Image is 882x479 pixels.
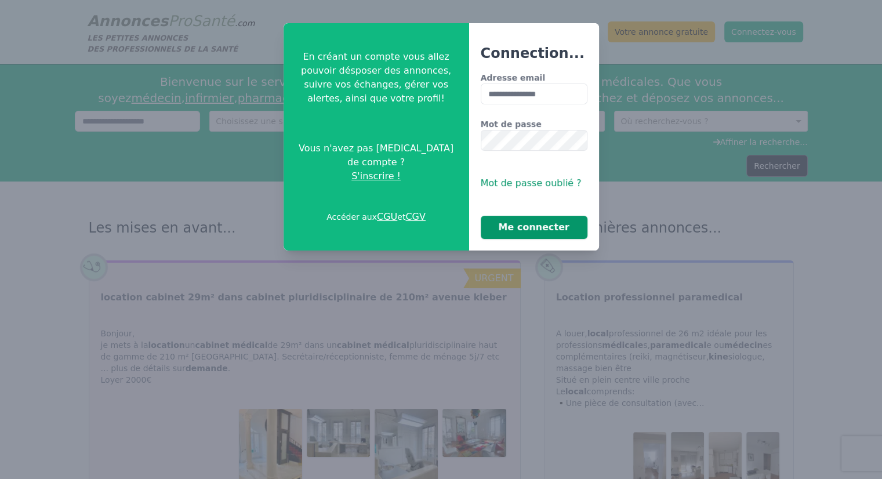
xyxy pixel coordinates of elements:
[481,118,587,130] label: Mot de passe
[481,177,582,188] span: Mot de passe oublié ?
[351,169,401,183] span: S'inscrire !
[293,141,460,169] span: Vous n'avez pas [MEDICAL_DATA] de compte ?
[481,216,587,239] button: Me connecter
[377,211,397,222] a: CGU
[405,211,426,222] a: CGV
[481,44,587,63] h3: Connection...
[481,72,587,84] label: Adresse email
[326,210,426,224] p: Accéder aux et
[293,50,460,106] p: En créant un compte vous allez pouvoir désposer des annonces, suivre vos échanges, gérer vos aler...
